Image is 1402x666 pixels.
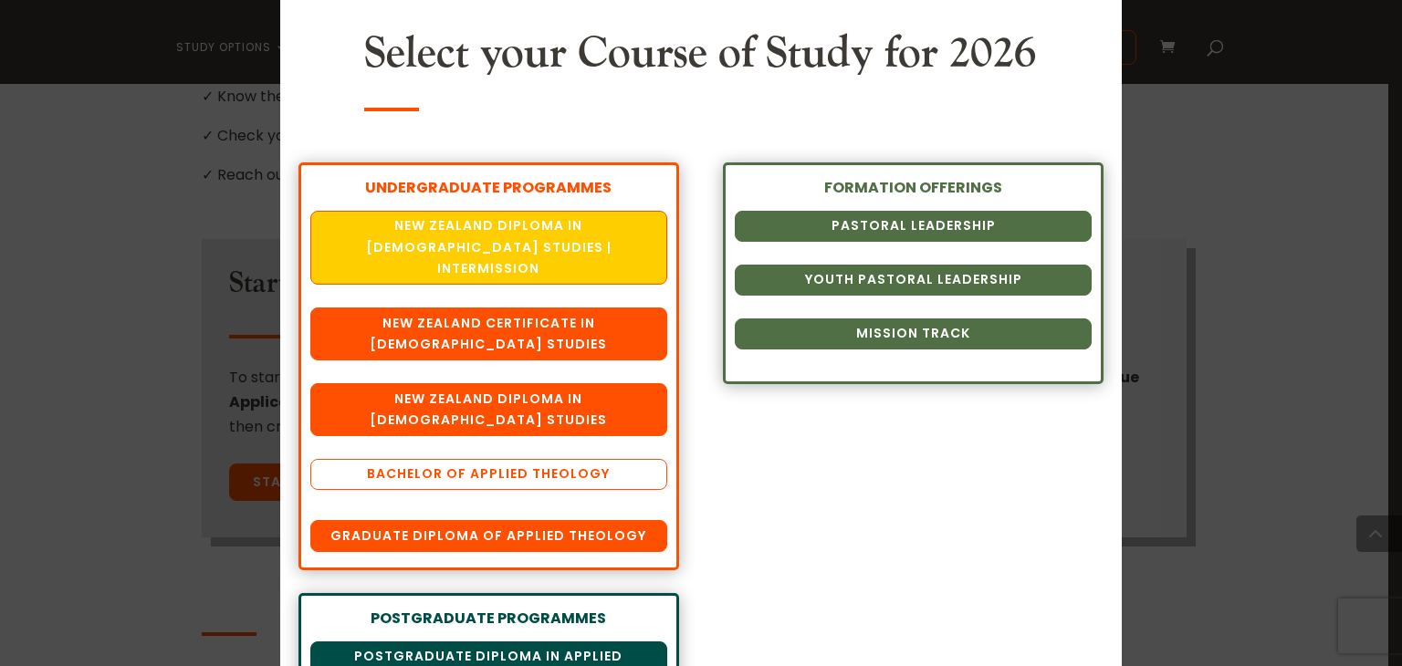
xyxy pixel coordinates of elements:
[310,307,667,360] a: New Zealand Certificate in [DEMOGRAPHIC_DATA] Studies
[310,176,667,199] div: UNDERGRADUATE PROGRAMMES
[310,383,667,436] a: New Zealand Diploma in [DEMOGRAPHIC_DATA] Studies
[735,211,1092,242] a: Pastoral Leadership
[310,520,667,551] a: Graduate Diploma of Applied Theology
[735,265,1092,296] a: Youth Pastoral Leadership
[310,211,667,286] a: New Zealand Diploma in [DEMOGRAPHIC_DATA] Studies | Intermission
[735,176,1092,199] div: FORMATION OFFERINGS
[364,27,1037,89] h2: Select your Course of Study for 2026
[310,459,667,490] a: Bachelor of Applied Theology
[735,318,1092,349] a: Mission Track
[310,607,667,630] div: POSTGRADUATE PROGRAMMES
